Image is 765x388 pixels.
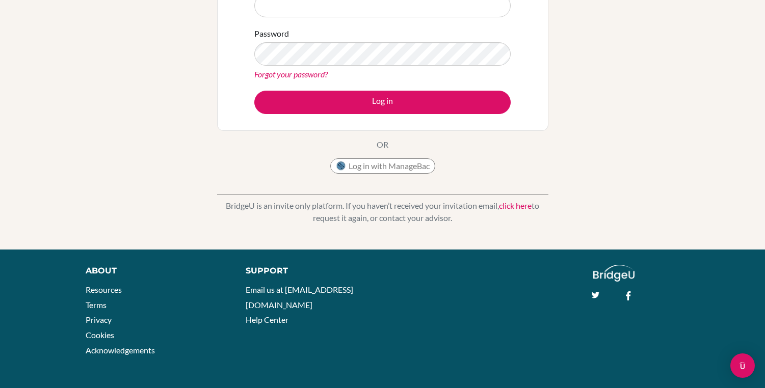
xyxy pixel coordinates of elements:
button: Log in [254,91,511,114]
a: Resources [86,285,122,294]
a: Cookies [86,330,114,340]
img: logo_white@2x-f4f0deed5e89b7ecb1c2cc34c3e3d731f90f0f143d5ea2071677605dd97b5244.png [593,265,635,282]
p: BridgeU is an invite only platform. If you haven’t received your invitation email, to request it ... [217,200,548,224]
div: Open Intercom Messenger [730,353,755,378]
a: Help Center [246,315,288,324]
a: Email us at [EMAIL_ADDRESS][DOMAIN_NAME] [246,285,353,310]
div: About [86,265,223,277]
a: Privacy [86,315,112,324]
a: Forgot your password? [254,69,328,79]
div: Support [246,265,372,277]
a: Acknowledgements [86,345,155,355]
a: click here [499,201,532,210]
label: Password [254,27,289,40]
p: OR [377,138,388,151]
button: Log in with ManageBac [330,158,435,174]
a: Terms [86,300,107,310]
